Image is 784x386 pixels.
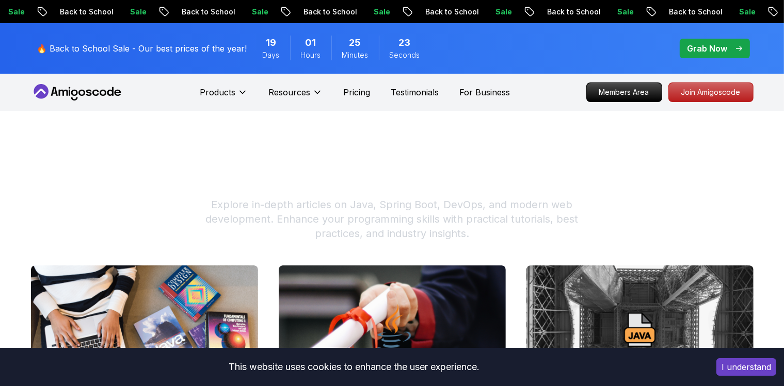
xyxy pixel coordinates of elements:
a: Testimonials [391,86,439,98]
p: Explore in-depth articles on Java, Spring Boot, DevOps, and modern web development. Enhance your ... [194,197,590,241]
p: Back to School [171,7,241,17]
span: Days [263,50,280,60]
div: This website uses cookies to enhance the user experience. [8,356,701,378]
p: Sale [241,7,274,17]
p: Sale [485,7,518,17]
span: 23 Seconds [399,36,411,50]
p: Back to School [414,7,485,17]
p: Resources [268,86,310,98]
p: Back to School [536,7,606,17]
span: Minutes [342,50,369,60]
button: Accept cookies [716,358,776,376]
p: Back to School [658,7,728,17]
p: Sale [606,7,639,17]
p: Join Amigoscode [669,83,753,102]
a: Members Area [586,82,662,102]
p: Products [200,86,235,98]
button: Products [200,86,248,107]
a: Pricing [343,86,370,98]
p: Back to School [293,7,363,17]
p: Sale [728,7,761,17]
span: 25 Minutes [349,36,361,50]
a: Join Amigoscode [668,82,754,102]
span: Seconds [390,50,420,60]
span: 19 Days [266,36,276,50]
p: Grab Now [687,42,728,55]
p: Members Area [587,83,662,102]
span: 1 Hours [306,36,316,50]
a: For Business [459,86,510,98]
h1: Programming Blogs & Tutorials [31,160,754,185]
button: Resources [268,86,323,107]
p: Sale [119,7,152,17]
span: Hours [301,50,321,60]
p: Back to School [49,7,119,17]
p: Sale [363,7,396,17]
p: 🔥 Back to School Sale - Our best prices of the year! [37,42,247,55]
